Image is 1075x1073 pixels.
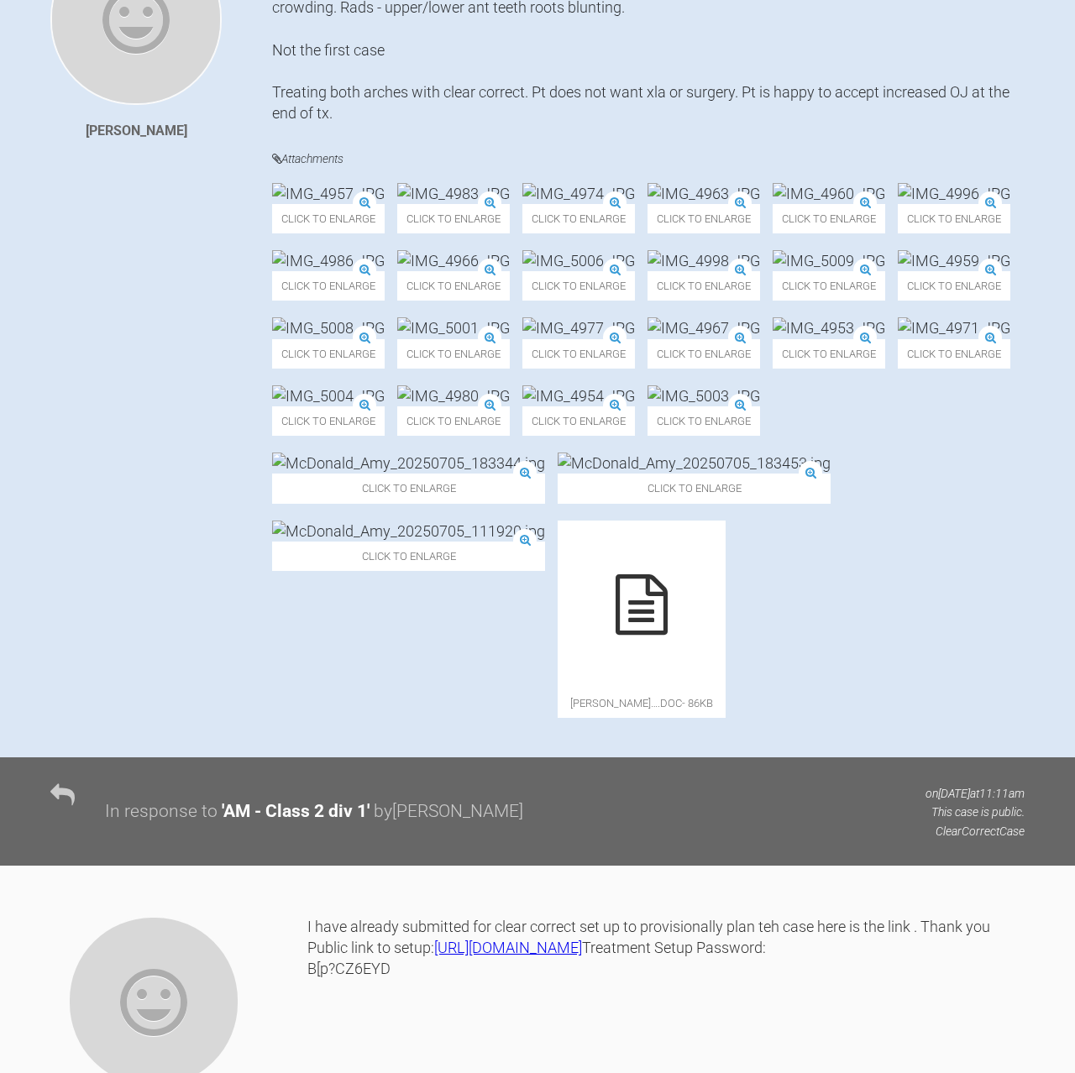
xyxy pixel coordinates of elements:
[397,406,510,436] span: Click to enlarge
[648,204,760,233] span: Click to enlarge
[86,120,187,142] div: [PERSON_NAME]
[397,271,510,301] span: Click to enlarge
[522,183,635,204] img: IMG_4974.JPG
[397,183,510,204] img: IMG_4983.JPG
[648,183,760,204] img: IMG_4963.JPG
[374,798,523,826] div: by [PERSON_NAME]
[522,317,635,338] img: IMG_4977.JPG
[648,271,760,301] span: Click to enlarge
[434,939,582,956] a: [URL][DOMAIN_NAME]
[773,317,885,338] img: IMG_4953.JPG
[222,798,370,826] div: ' AM - Class 2 div 1 '
[773,271,885,301] span: Click to enlarge
[648,339,760,369] span: Click to enlarge
[522,406,635,436] span: Click to enlarge
[773,183,885,204] img: IMG_4960.JPG
[926,784,1025,803] p: on [DATE] at 11:11am
[272,453,545,474] img: McDonald_Amy_20250705_183344.jpg
[898,317,1010,338] img: IMG_4971.JPG
[272,474,545,503] span: Click to enlarge
[397,317,510,338] img: IMG_5001.JPG
[898,183,1010,204] img: IMG_4996.JPG
[272,149,1025,170] h4: Attachments
[773,339,885,369] span: Click to enlarge
[522,204,635,233] span: Click to enlarge
[272,406,385,436] span: Click to enlarge
[648,250,760,271] img: IMG_4998.JPG
[522,271,635,301] span: Click to enlarge
[105,798,218,826] div: In response to
[558,474,831,503] span: Click to enlarge
[522,250,635,271] img: IMG_5006.JPG
[898,339,1010,369] span: Click to enlarge
[397,204,510,233] span: Click to enlarge
[648,385,760,406] img: IMG_5003.JPG
[272,317,385,338] img: IMG_5008.JPG
[397,385,510,406] img: IMG_4980.JPG
[926,822,1025,840] p: ClearCorrect Case
[522,339,635,369] span: Click to enlarge
[272,521,545,542] img: McDonald_Amy_20250705_111920.jpg
[272,204,385,233] span: Click to enlarge
[926,803,1025,821] p: This case is public.
[272,542,545,571] span: Click to enlarge
[648,406,760,436] span: Click to enlarge
[773,204,885,233] span: Click to enlarge
[898,204,1010,233] span: Click to enlarge
[558,688,726,718] span: [PERSON_NAME]….doc - 86KB
[898,250,1010,271] img: IMG_4959.JPG
[272,183,385,204] img: IMG_4957.JPG
[397,250,510,271] img: IMG_4966.JPG
[272,385,385,406] img: IMG_5004.JPG
[522,385,635,406] img: IMG_4954.JPG
[272,339,385,369] span: Click to enlarge
[558,453,831,474] img: McDonald_Amy_20250705_183453.jpg
[648,317,760,338] img: IMG_4967.JPG
[898,271,1010,301] span: Click to enlarge
[397,339,510,369] span: Click to enlarge
[272,271,385,301] span: Click to enlarge
[773,250,885,271] img: IMG_5009.JPG
[272,250,385,271] img: IMG_4986.JPG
